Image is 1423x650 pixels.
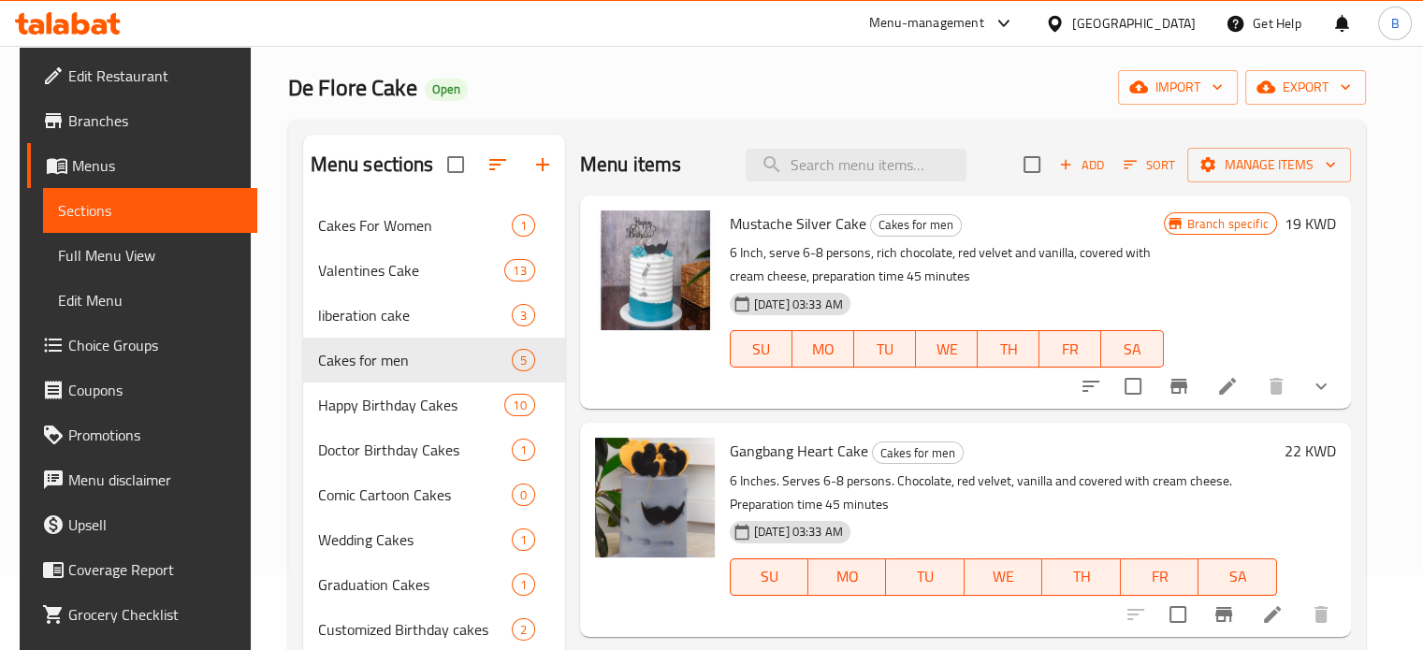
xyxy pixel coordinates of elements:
[318,528,512,551] div: Wedding Cakes
[318,618,512,641] span: Customized Birthday cakes
[68,469,242,491] span: Menu disclaimer
[730,437,868,465] span: Gangbang Heart Cake
[512,573,535,596] div: items
[303,338,565,383] div: Cakes for men5
[318,573,512,596] span: Graduation Cakes
[311,151,434,179] h2: Menu sections
[504,394,534,416] div: items
[288,66,417,108] span: De Flore Cake
[886,558,964,596] button: TU
[43,278,257,323] a: Edit Menu
[1206,563,1269,590] span: SA
[318,484,512,506] div: Comic Cartoon Cakes
[1260,76,1351,99] span: export
[1201,592,1246,637] button: Branch-specific-item
[512,484,535,506] div: items
[504,259,534,282] div: items
[862,336,908,363] span: TU
[27,368,257,412] a: Coupons
[58,289,242,311] span: Edit Menu
[1101,330,1163,368] button: SA
[1180,215,1276,233] span: Branch specific
[595,438,715,557] img: Gangbang Heart Cake
[730,469,1277,516] p: 6 Inches. Serves 6-8 persons. Chocolate, red velvet, vanilla and covered with cream cheese. Prepa...
[318,214,512,237] span: Cakes For Women
[872,441,964,464] div: Cakes for men
[27,592,257,637] a: Grocery Checklist
[303,427,565,472] div: Doctor Birthday Cakes1
[513,531,534,549] span: 1
[1068,364,1113,409] button: sort-choices
[1118,70,1238,105] button: import
[513,576,534,594] span: 1
[68,558,242,581] span: Coverage Report
[1216,375,1239,397] a: Edit menu item
[854,330,916,368] button: TU
[513,217,534,235] span: 1
[512,439,535,461] div: items
[985,336,1032,363] span: TH
[1245,70,1366,105] button: export
[27,143,257,188] a: Menus
[916,330,978,368] button: WE
[800,336,847,363] span: MO
[1109,336,1155,363] span: SA
[730,558,808,596] button: SU
[1121,558,1198,596] button: FR
[1202,153,1336,177] span: Manage items
[1310,375,1332,397] svg: Show Choices
[303,517,565,562] div: Wedding Cakes1
[978,330,1039,368] button: TH
[1072,13,1196,34] div: [GEOGRAPHIC_DATA]
[730,209,866,238] span: Mustache Silver Cake
[1056,154,1107,176] span: Add
[1128,563,1191,590] span: FR
[318,304,512,326] span: liberation cake
[1052,151,1111,180] button: Add
[580,151,682,179] h2: Menu items
[303,248,565,293] div: Valentines Cake13
[27,323,257,368] a: Choice Groups
[1254,364,1299,409] button: delete
[318,349,512,371] span: Cakes for men
[513,307,534,325] span: 3
[746,149,966,181] input: search
[871,214,961,236] span: Cakes for men
[68,513,242,536] span: Upsell
[1050,563,1112,590] span: TH
[1119,151,1180,180] button: Sort
[792,330,854,368] button: MO
[512,618,535,641] div: items
[1156,364,1201,409] button: Branch-specific-item
[972,563,1035,590] span: WE
[27,412,257,457] a: Promotions
[1124,154,1175,176] span: Sort
[808,558,886,596] button: MO
[1285,210,1336,237] h6: 19 KWD
[816,563,878,590] span: MO
[27,53,257,98] a: Edit Restaurant
[923,336,970,363] span: WE
[27,547,257,592] a: Coverage Report
[303,383,565,427] div: Happy Birthday Cakes10
[43,233,257,278] a: Full Menu View
[1198,558,1276,596] button: SA
[512,214,535,237] div: items
[505,397,533,414] span: 10
[893,563,956,590] span: TU
[513,352,534,369] span: 5
[1285,438,1336,464] h6: 22 KWD
[512,304,535,326] div: items
[1113,367,1153,406] span: Select to update
[595,210,715,330] img: Mustache Silver Cake
[303,293,565,338] div: liberation cake3
[318,439,512,461] span: Doctor Birthday Cakes
[1039,330,1101,368] button: FR
[512,528,535,551] div: items
[747,523,850,541] span: [DATE] 03:33 AM
[1299,364,1343,409] button: show more
[1012,145,1052,184] span: Select section
[318,394,505,416] span: Happy Birthday Cakes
